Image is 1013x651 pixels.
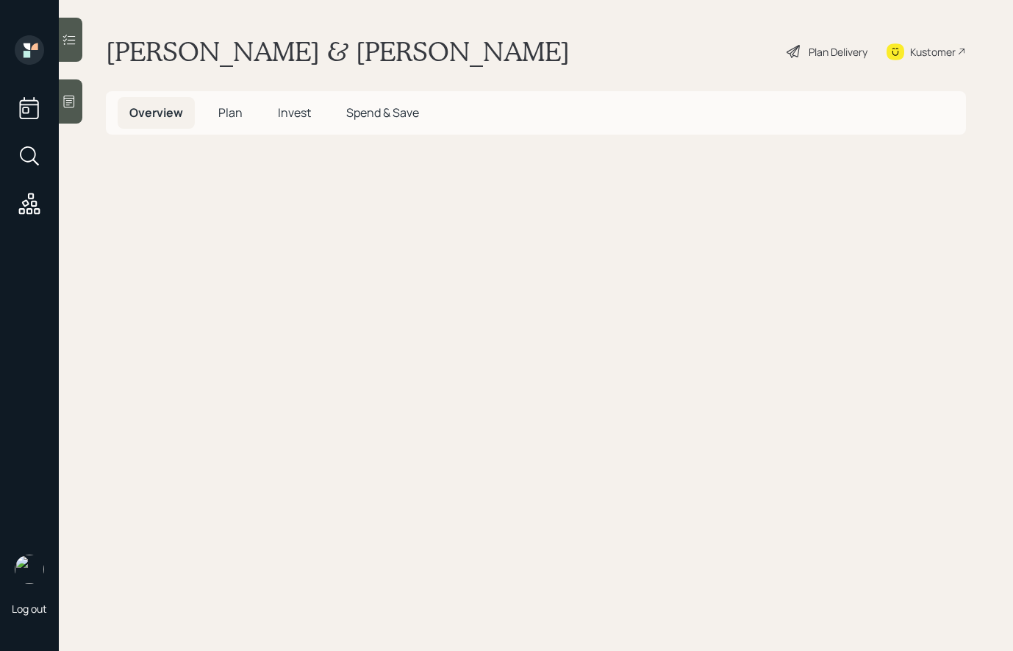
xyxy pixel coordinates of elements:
[129,104,183,121] span: Overview
[12,602,47,616] div: Log out
[278,104,311,121] span: Invest
[809,44,867,60] div: Plan Delivery
[910,44,956,60] div: Kustomer
[346,104,419,121] span: Spend & Save
[106,35,570,68] h1: [PERSON_NAME] & [PERSON_NAME]
[15,555,44,584] img: aleksandra-headshot.png
[218,104,243,121] span: Plan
